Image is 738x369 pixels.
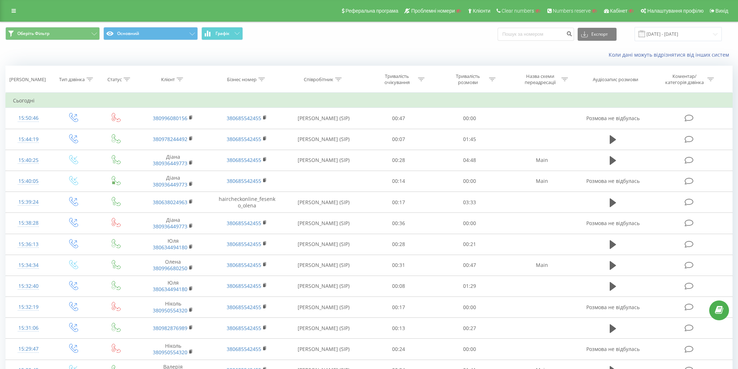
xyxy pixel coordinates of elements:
button: Графік [201,27,243,40]
td: 00:36 [363,213,434,234]
button: Оберіть Фільтр [5,27,100,40]
a: 380634494180 [153,244,187,251]
button: Експорт [578,28,617,41]
span: Налаштування профілю [647,8,703,14]
td: [PERSON_NAME] (SIP) [284,297,363,318]
div: 15:40:05 [13,174,44,188]
td: [PERSON_NAME] (SIP) [284,255,363,276]
input: Пошук за номером [498,28,574,41]
td: Юля [136,234,210,255]
td: Діана [136,150,210,171]
td: 00:14 [363,171,434,192]
div: 15:44:19 [13,132,44,146]
div: Назва схеми переадресації [521,73,560,85]
a: 380950554320 [153,349,187,356]
a: 380996080156 [153,115,187,122]
td: 00:28 [363,234,434,255]
td: 00:17 [363,192,434,213]
a: 380950554320 [153,307,187,314]
td: 00:08 [363,276,434,296]
span: Розмова не відбулась [586,177,640,184]
span: Розмова не відбулась [586,346,640,352]
a: 380936449773 [153,160,187,167]
td: 00:27 [434,318,505,339]
span: Вихід [716,8,728,14]
span: Графік [215,31,230,36]
div: Тип дзвінка [59,76,85,83]
td: 00:00 [434,171,505,192]
td: Main [505,255,579,276]
a: Коли дані можуть відрізнятися вiд інших систем [609,51,733,58]
div: 15:32:40 [13,279,44,293]
td: Діана [136,171,210,192]
td: 00:24 [363,339,434,360]
td: 00:28 [363,150,434,171]
div: Тривалість очікування [378,73,416,85]
td: 00:21 [434,234,505,255]
span: Розмова не відбулась [586,220,640,227]
div: Коментар/категорія дзвінка [663,73,706,85]
a: 380996680250 [153,265,187,272]
span: Клієнти [473,8,490,14]
td: Діана [136,213,210,234]
span: Numbers reserve [553,8,591,14]
span: Clear numbers [502,8,534,14]
a: 380685542455 [227,220,261,227]
td: 00:00 [434,297,505,318]
div: 15:50:46 [13,111,44,125]
td: [PERSON_NAME] (SIP) [284,192,363,213]
span: Розмова не відбулась [586,115,640,122]
span: Оберіть Фільтр [17,31,49,36]
td: [PERSON_NAME] (SIP) [284,234,363,255]
a: 380978244492 [153,136,187,142]
td: 00:00 [434,108,505,129]
div: 15:29:47 [13,342,44,356]
td: 04:48 [434,150,505,171]
div: Аудіозапис розмови [593,76,638,83]
td: [PERSON_NAME] (SIP) [284,318,363,339]
td: [PERSON_NAME] (SIP) [284,339,363,360]
td: [PERSON_NAME] (SIP) [284,150,363,171]
td: 00:17 [363,297,434,318]
td: 00:07 [363,129,434,150]
a: 380634494180 [153,286,187,293]
a: 380685542455 [227,177,261,184]
td: 00:47 [434,255,505,276]
td: Ніколь [136,339,210,360]
a: 380685542455 [227,136,261,142]
div: Тривалість розмови [449,73,487,85]
div: Статус [107,76,122,83]
div: 15:32:19 [13,300,44,314]
a: 380638024963 [153,199,187,206]
td: [PERSON_NAME] (SIP) [284,276,363,296]
td: 01:45 [434,129,505,150]
td: 00:31 [363,255,434,276]
div: Співробітник [304,76,333,83]
a: 380685542455 [227,282,261,289]
span: Проблемні номери [411,8,455,14]
td: Ніколь [136,297,210,318]
td: 03:33 [434,192,505,213]
td: Сьогодні [6,93,733,108]
td: 01:29 [434,276,505,296]
div: Клієнт [161,76,175,83]
a: 380936449773 [153,223,187,230]
span: Реферальна програма [346,8,399,14]
td: [PERSON_NAME] (SIP) [284,108,363,129]
div: 15:31:06 [13,321,44,335]
td: 00:00 [434,339,505,360]
a: 380982876989 [153,325,187,331]
a: 380685542455 [227,241,261,247]
span: Розмова не відбулась [586,304,640,311]
div: 15:39:24 [13,195,44,209]
a: 380685542455 [227,115,261,122]
a: 380685542455 [227,157,261,163]
a: 380685542455 [227,262,261,268]
div: [PERSON_NAME] [9,76,46,83]
td: Олена [136,255,210,276]
div: 15:34:34 [13,258,44,272]
a: 380685542455 [227,325,261,331]
a: 380685542455 [227,304,261,311]
button: Основний [103,27,198,40]
td: Main [505,171,579,192]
